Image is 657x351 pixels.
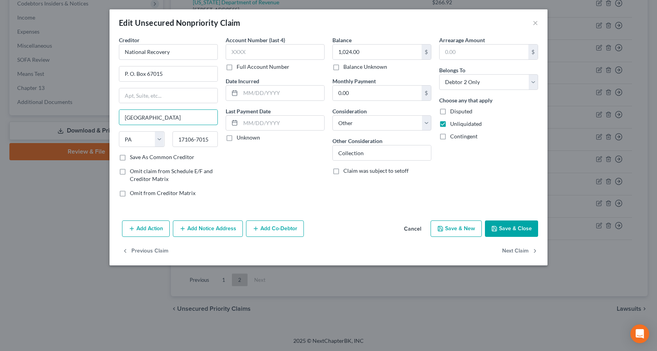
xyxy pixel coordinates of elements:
[122,220,170,237] button: Add Action
[119,17,241,28] div: Edit Unsecured Nonpriority Claim
[630,324,649,343] div: Open Intercom Messenger
[130,168,213,182] span: Omit claim from Schedule E/F and Creditor Matrix
[333,145,431,160] input: Specify...
[485,220,538,237] button: Save & Close
[237,134,260,141] label: Unknown
[237,63,289,71] label: Full Account Number
[332,107,367,115] label: Consideration
[119,44,218,60] input: Search creditor by name...
[439,96,492,104] label: Choose any that apply
[122,243,169,260] button: Previous Claim
[119,88,217,103] input: Apt, Suite, etc...
[450,108,472,115] span: Disputed
[130,153,194,161] label: Save As Common Creditor
[398,221,427,237] button: Cancel
[333,45,422,59] input: 0.00
[439,36,485,44] label: Arrearage Amount
[119,66,217,81] input: Enter address...
[119,37,140,43] span: Creditor
[332,137,382,145] label: Other Consideration
[422,45,431,59] div: $
[172,131,218,147] input: Enter zip...
[422,86,431,100] div: $
[440,45,528,59] input: 0.00
[226,107,271,115] label: Last Payment Date
[533,18,538,27] button: ×
[241,86,324,100] input: MM/DD/YYYY
[119,110,217,125] input: Enter city...
[130,190,196,196] span: Omit from Creditor Matrix
[332,77,376,85] label: Monthly Payment
[439,67,465,73] span: Belongs To
[246,220,304,237] button: Add Co-Debtor
[226,77,259,85] label: Date Incurred
[241,116,324,131] input: MM/DD/YYYY
[343,167,409,174] span: Claim was subject to setoff
[226,36,285,44] label: Account Number (last 4)
[226,44,325,60] input: XXXX
[333,86,422,100] input: 0.00
[173,220,243,237] button: Add Notice Address
[528,45,538,59] div: $
[450,133,477,140] span: Contingent
[343,63,387,71] label: Balance Unknown
[332,36,352,44] label: Balance
[450,120,482,127] span: Unliquidated
[502,243,538,260] button: Next Claim
[431,220,482,237] button: Save & New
